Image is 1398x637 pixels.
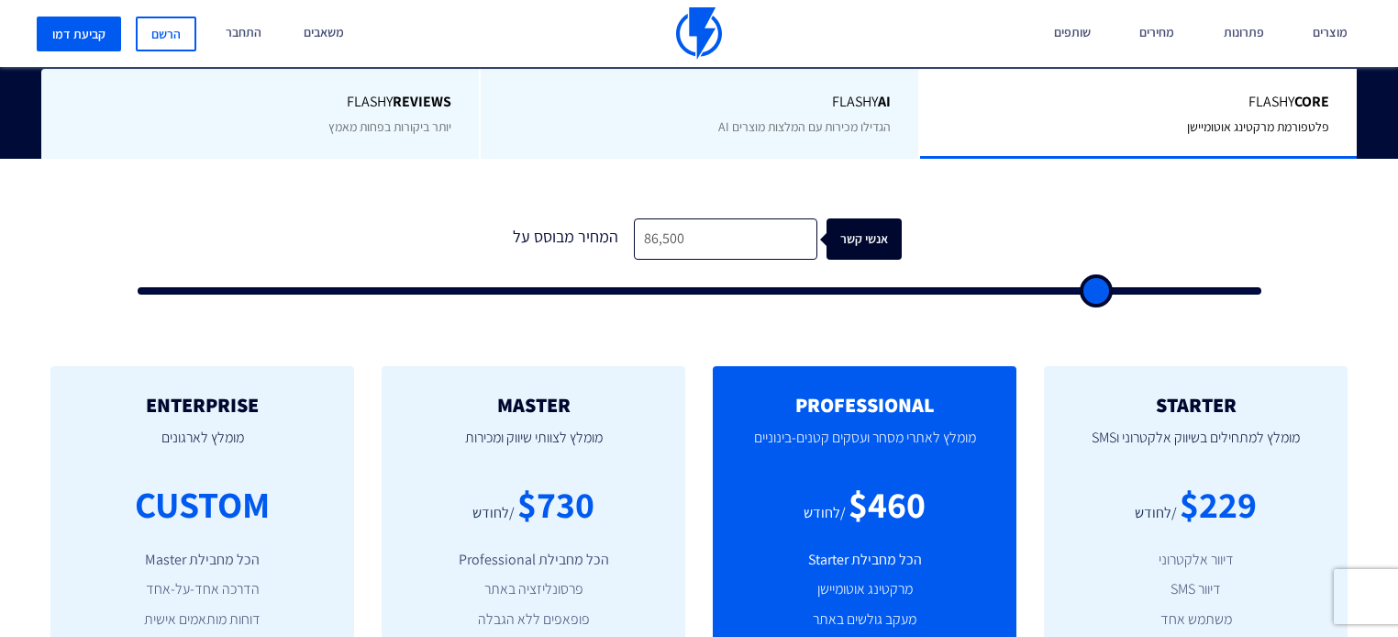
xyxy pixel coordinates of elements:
a: קביעת דמו [37,17,121,51]
div: /לחודש [804,503,846,524]
div: אנשי קשר [838,218,913,260]
div: $229 [1180,478,1257,531]
a: הרשם [136,17,196,51]
li: דוחות מותאמים אישית [78,609,327,631]
li: מרקטינג אוטומיישן [740,579,989,600]
h2: PROFESSIONAL [740,394,989,416]
li: דיוור אלקטרוני [1071,550,1320,571]
li: מעקב גולשים באתר [740,609,989,631]
span: הגדילו מכירות עם המלצות מוצרים AI [718,118,891,135]
span: יותר ביקורות בפחות מאמץ [328,118,451,135]
span: Flashy [69,92,452,113]
h2: MASTER [409,394,658,416]
div: /לחודש [472,503,515,524]
li: דיוור SMS [1071,579,1320,600]
span: Flashy [508,92,890,113]
li: הכל מחבילת Master [78,550,327,571]
p: מומלץ לאתרי מסחר ועסקים קטנים-בינוניים [740,416,989,478]
li: הכל מחבילת Professional [409,550,658,571]
div: CUSTOM [135,478,270,531]
h2: STARTER [1071,394,1320,416]
h2: ENTERPRISE [78,394,327,416]
span: פלטפורמת מרקטינג אוטומיישן [1187,118,1329,135]
div: $730 [517,478,594,531]
b: REVIEWS [393,92,451,111]
div: $460 [849,478,926,531]
b: AI [878,92,891,111]
div: המחיר מבוסס על [496,218,634,260]
p: מומלץ לצוותי שיווק ומכירות [409,416,658,478]
p: מומלץ למתחילים בשיווק אלקטרוני וSMS [1071,416,1320,478]
li: הדרכה אחד-על-אחד [78,579,327,600]
b: Core [1294,92,1329,111]
li: פופאפים ללא הגבלה [409,609,658,631]
p: מומלץ לארגונים [78,416,327,478]
span: Flashy [948,92,1329,113]
div: /לחודש [1135,503,1177,524]
li: הכל מחבילת Starter [740,550,989,571]
li: משתמש אחד [1071,609,1320,631]
li: פרסונליזציה באתר [409,579,658,600]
